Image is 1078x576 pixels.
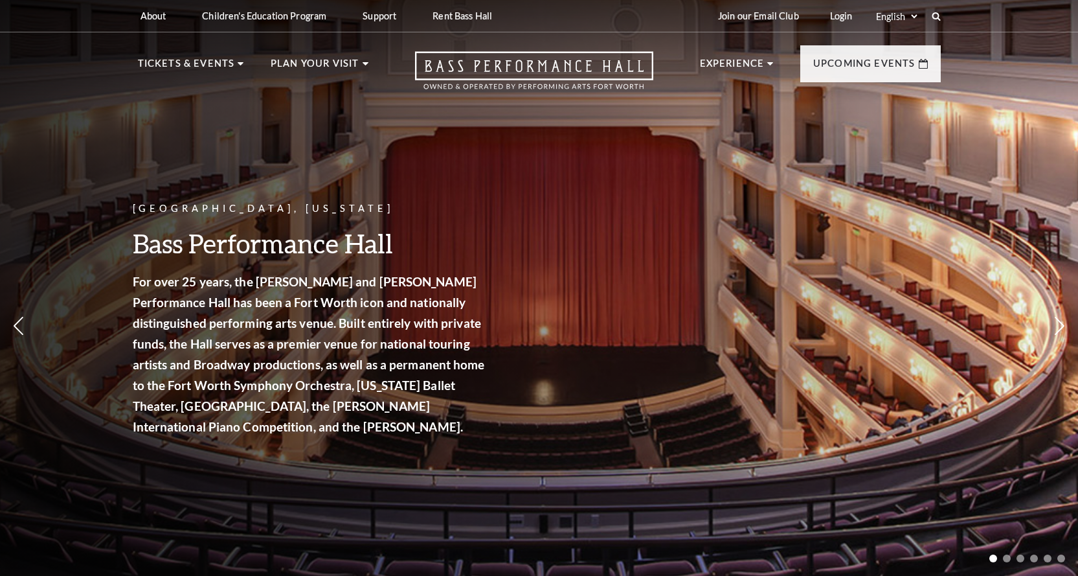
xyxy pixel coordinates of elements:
select: Select: [873,10,919,23]
p: Children's Education Program [202,10,326,21]
p: About [140,10,166,21]
p: Upcoming Events [813,56,915,79]
p: Tickets & Events [138,56,235,79]
p: Support [363,10,396,21]
p: Rent Bass Hall [432,10,492,21]
p: Plan Your Visit [271,56,359,79]
h3: Bass Performance Hall [133,227,489,260]
p: [GEOGRAPHIC_DATA], [US_STATE] [133,201,489,217]
strong: For over 25 years, the [PERSON_NAME] and [PERSON_NAME] Performance Hall has been a Fort Worth ico... [133,274,485,434]
p: Experience [700,56,765,79]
